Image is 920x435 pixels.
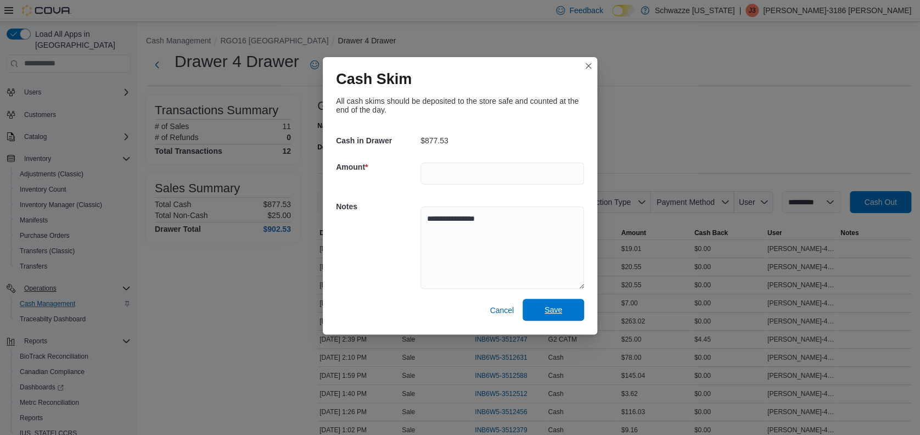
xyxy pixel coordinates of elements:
button: Closes this modal window [582,59,595,72]
span: Save [545,304,562,315]
div: All cash skims should be deposited to the store safe and counted at the end of the day. [336,97,584,114]
button: Save [523,299,584,321]
h5: Amount [336,156,418,178]
button: Cancel [485,299,518,321]
h1: Cash Skim [336,70,412,88]
h5: Cash in Drawer [336,130,418,152]
span: Cancel [490,305,514,316]
p: $877.53 [420,136,448,145]
h5: Notes [336,196,418,217]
